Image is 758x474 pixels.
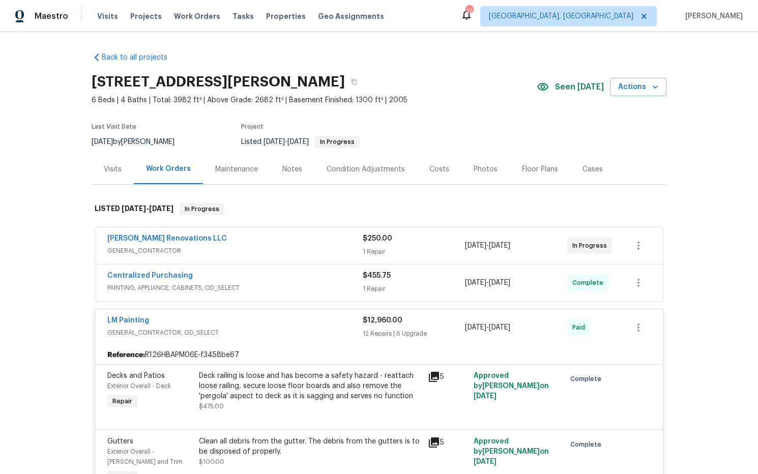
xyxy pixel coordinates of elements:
[92,193,666,225] div: LISTED [DATE]-[DATE]In Progress
[232,13,254,20] span: Tasks
[570,439,605,450] span: Complete
[287,138,309,145] span: [DATE]
[363,317,402,324] span: $12,960.00
[610,78,666,97] button: Actions
[181,204,223,214] span: In Progress
[465,241,510,251] span: -
[92,136,187,148] div: by [PERSON_NAME]
[122,205,173,212] span: -
[428,436,468,449] div: 5
[95,203,173,215] h6: LISTED
[92,95,537,105] span: 6 Beds | 4 Baths | Total: 3982 ft² | Above Grade: 2682 ft² | Basement Finished: 1300 ft² | 2005
[130,11,162,21] span: Projects
[199,459,224,465] span: $100.00
[489,11,633,21] span: [GEOGRAPHIC_DATA], [GEOGRAPHIC_DATA]
[264,138,285,145] span: [DATE]
[474,438,549,465] span: Approved by [PERSON_NAME] on
[107,272,193,279] a: Centralized Purchasing
[474,164,498,174] div: Photos
[363,284,465,294] div: 1 Repair
[199,436,422,457] div: Clean all debris from the gutter. The debris from the gutters is to be disposed of properly.
[149,205,173,212] span: [DATE]
[465,322,510,333] span: -
[465,242,486,249] span: [DATE]
[95,346,663,364] div: R126HBAPM06E-f3458be67
[92,77,345,87] h2: [STREET_ADDRESS][PERSON_NAME]
[465,6,473,16] div: 17
[199,403,224,409] span: $475.00
[572,278,607,288] span: Complete
[122,205,146,212] span: [DATE]
[107,317,149,324] a: LM Painting
[570,374,605,384] span: Complete
[489,242,510,249] span: [DATE]
[107,283,363,293] span: PAINTING, APPLIANCE, CABINETS, OD_SELECT
[465,324,486,331] span: [DATE]
[572,241,611,251] span: In Progress
[107,449,183,465] span: Exterior Overall - [PERSON_NAME] and Trim
[363,247,465,257] div: 1 Repair
[104,164,122,174] div: Visits
[363,235,392,242] span: $250.00
[107,438,133,445] span: Gutters
[428,371,468,383] div: 5
[92,138,113,145] span: [DATE]
[316,139,359,145] span: In Progress
[522,164,558,174] div: Floor Plans
[108,396,136,406] span: Repair
[266,11,306,21] span: Properties
[363,272,391,279] span: $455.75
[429,164,449,174] div: Costs
[97,11,118,21] span: Visits
[489,279,510,286] span: [DATE]
[264,138,309,145] span: -
[582,164,603,174] div: Cases
[107,246,363,256] span: GENERAL_CONTRACTOR
[474,372,549,400] span: Approved by [PERSON_NAME] on
[146,164,191,174] div: Work Orders
[107,235,227,242] a: [PERSON_NAME] Renovations LLC
[363,329,465,339] div: 12 Repairs | 6 Upgrade
[465,279,486,286] span: [DATE]
[474,458,497,465] span: [DATE]
[107,383,171,389] span: Exterior Overall - Deck
[489,324,510,331] span: [DATE]
[327,164,405,174] div: Condition Adjustments
[618,81,658,94] span: Actions
[199,371,422,401] div: Deck railing is loose and has become a safety hazard - reattach loose railing, secure loose floor...
[35,11,68,21] span: Maestro
[215,164,258,174] div: Maintenance
[174,11,220,21] span: Work Orders
[465,278,510,288] span: -
[107,350,145,360] b: Reference:
[681,11,743,21] span: [PERSON_NAME]
[107,372,165,379] span: Decks and Patios
[92,52,189,63] a: Back to all projects
[282,164,302,174] div: Notes
[572,322,589,333] span: Paid
[241,124,264,130] span: Project
[345,73,363,91] button: Copy Address
[107,328,363,338] span: GENERAL_CONTRACTOR, OD_SELECT
[474,393,497,400] span: [DATE]
[318,11,384,21] span: Geo Assignments
[241,138,360,145] span: Listed
[555,82,604,92] span: Seen [DATE]
[92,124,136,130] span: Last Visit Date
